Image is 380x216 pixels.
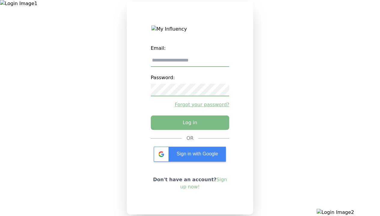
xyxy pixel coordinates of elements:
[187,135,194,142] div: OR
[317,209,380,216] img: Login Image2
[151,115,230,130] button: Log in
[151,176,230,190] p: Don't have an account?
[151,25,228,33] img: My Influency
[151,101,230,108] a: Forgot your password?
[154,147,226,162] div: Sign in with Google
[177,151,218,156] span: Sign in with Google
[151,72,230,84] label: Password:
[151,42,230,54] label: Email:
